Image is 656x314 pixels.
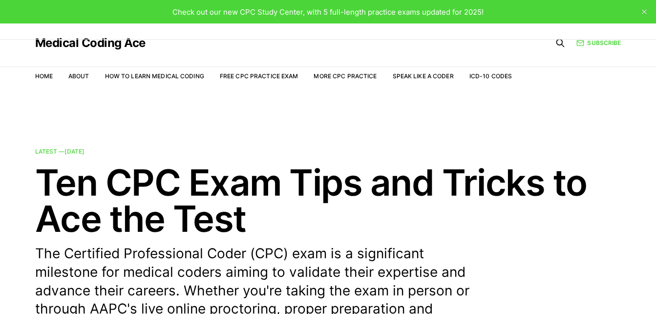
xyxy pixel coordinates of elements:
iframe: portal-trigger [497,266,656,314]
a: Home [35,72,53,80]
h2: Ten CPC Exam Tips and Tricks to Ace the Test [35,164,621,237]
span: Latest — [35,148,85,155]
a: Speak Like a Coder [393,72,454,80]
a: About [68,72,89,80]
button: close [636,4,652,20]
a: Subscribe [576,38,621,47]
time: [DATE] [64,148,85,155]
a: More CPC Practice [314,72,377,80]
a: ICD-10 Codes [469,72,512,80]
a: How to Learn Medical Coding [105,72,204,80]
a: Medical Coding Ace [35,37,146,49]
span: Check out our new CPC Study Center, with 5 full-length practice exams updated for 2025! [172,7,484,17]
a: Free CPC Practice Exam [220,72,298,80]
